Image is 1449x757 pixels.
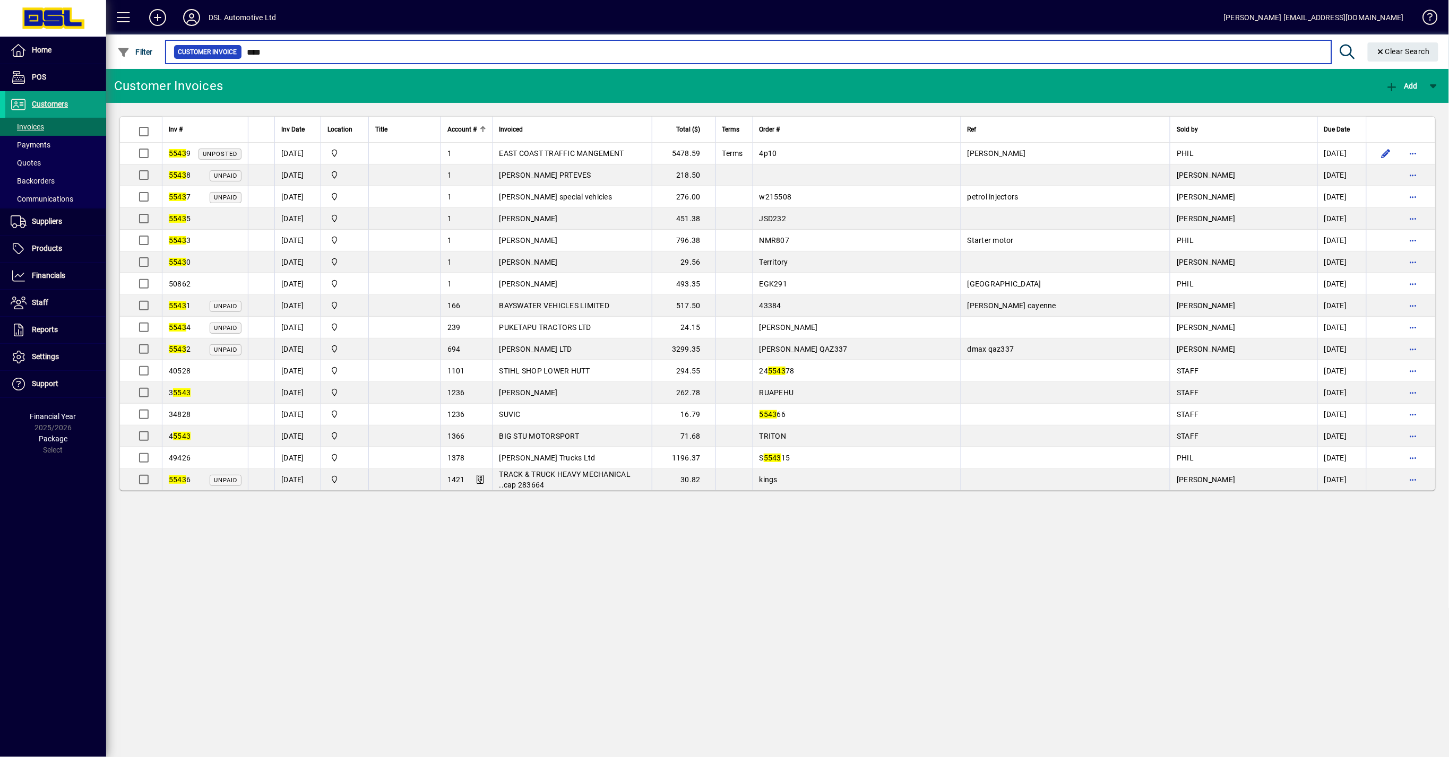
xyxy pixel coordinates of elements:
[169,345,191,353] span: 2
[1405,362,1422,379] button: More options
[1177,236,1194,245] span: PHIL
[169,214,191,223] span: 5
[5,263,106,289] a: Financials
[274,273,321,295] td: [DATE]
[760,432,787,440] span: TRITON
[1177,475,1235,484] span: [PERSON_NAME]
[1405,428,1422,445] button: More options
[499,149,624,158] span: EAST COAST TRAFFIC MANGEMENT
[32,325,58,334] span: Reports
[169,454,191,462] span: 49426
[327,124,362,135] div: Location
[1376,47,1430,56] span: Clear Search
[169,258,186,266] em: 5543
[652,230,715,251] td: 796.38
[447,193,452,201] span: 1
[1386,82,1418,90] span: Add
[764,454,781,462] em: 5543
[32,379,58,388] span: Support
[327,191,362,203] span: Central
[327,343,362,355] span: Central
[169,280,191,288] span: 50862
[1405,188,1422,205] button: More options
[117,48,153,56] span: Filter
[1383,76,1420,95] button: Add
[274,164,321,186] td: [DATE]
[11,177,55,185] span: Backorders
[760,345,848,353] span: [PERSON_NAME] QAZ337
[499,388,558,397] span: [PERSON_NAME]
[1377,145,1394,162] button: Edit
[169,301,186,310] em: 5543
[652,251,715,273] td: 29.56
[5,290,106,316] a: Staff
[1405,167,1422,184] button: More options
[499,410,521,419] span: SUVIC
[1317,295,1366,317] td: [DATE]
[214,303,237,310] span: Unpaid
[214,194,237,201] span: Unpaid
[1317,447,1366,469] td: [DATE]
[1177,367,1198,375] span: STAFF
[1324,124,1350,135] span: Due Date
[114,77,223,94] div: Customer Invoices
[499,193,613,201] span: [PERSON_NAME] special vehicles
[214,172,237,179] span: Unpaid
[5,208,106,235] a: Suppliers
[175,8,209,27] button: Profile
[652,164,715,186] td: 218.50
[32,352,59,361] span: Settings
[274,404,321,425] td: [DATE]
[327,474,362,485] span: Central
[115,42,156,62] button: Filter
[169,124,183,135] span: Inv #
[1177,410,1198,419] span: STAFF
[1324,124,1360,135] div: Due Date
[173,388,191,397] em: 5543
[760,124,954,135] div: Order #
[274,230,321,251] td: [DATE]
[1177,301,1235,310] span: [PERSON_NAME]
[760,124,780,135] span: Order #
[327,452,362,464] span: Central
[499,301,610,310] span: BAYSWATER VEHICLES LIMITED
[169,432,191,440] span: 4
[327,124,352,135] span: Location
[1317,230,1366,251] td: [DATE]
[169,345,186,353] em: 5543
[499,367,590,375] span: STIHL SHOP LOWER HUTT
[274,382,321,404] td: [DATE]
[274,186,321,208] td: [DATE]
[447,432,465,440] span: 1366
[5,172,106,190] a: Backorders
[447,171,452,179] span: 1
[447,367,465,375] span: 1101
[169,171,186,179] em: 5543
[169,301,191,310] span: 1
[327,300,362,311] span: Central
[1317,360,1366,382] td: [DATE]
[760,301,781,310] span: 43384
[327,147,362,159] span: Central
[1317,186,1366,208] td: [DATE]
[1177,193,1235,201] span: [PERSON_NAME]
[169,258,191,266] span: 0
[499,124,523,135] span: Invoiced
[1177,432,1198,440] span: STAFF
[1405,145,1422,162] button: More options
[11,123,44,131] span: Invoices
[968,345,1014,353] span: dmax qaz337
[274,338,321,360] td: [DATE]
[1317,425,1366,447] td: [DATE]
[11,141,50,149] span: Payments
[968,301,1056,310] span: [PERSON_NAME] cayenne
[5,190,106,208] a: Communications
[1317,251,1366,273] td: [DATE]
[1317,273,1366,295] td: [DATE]
[327,234,362,246] span: Central
[447,301,461,310] span: 166
[652,360,715,382] td: 294.55
[169,323,186,332] em: 5543
[327,430,362,442] span: Central
[169,410,191,419] span: 34828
